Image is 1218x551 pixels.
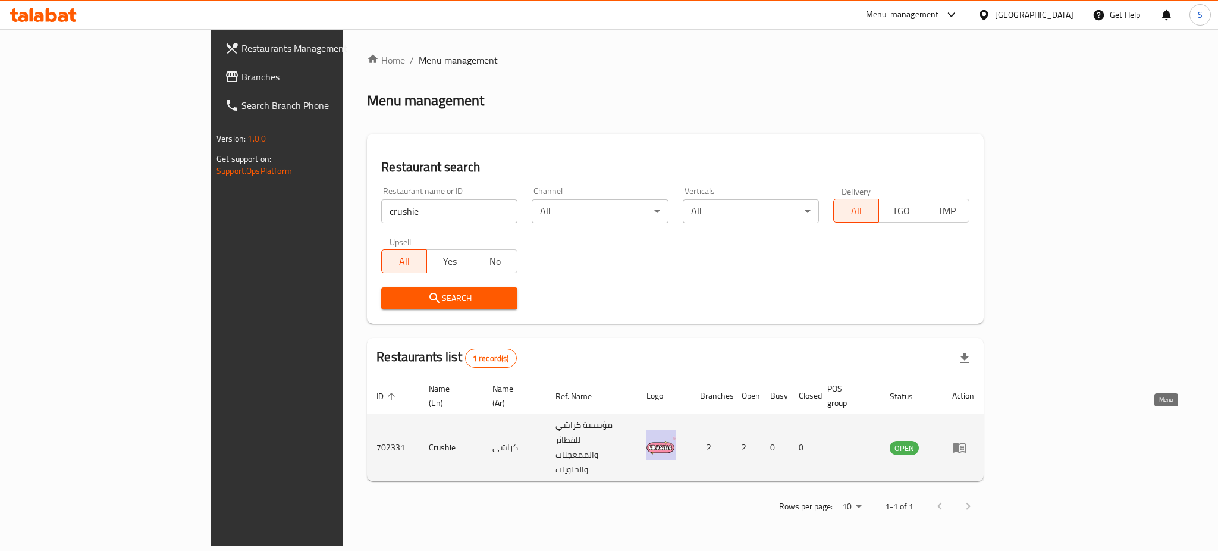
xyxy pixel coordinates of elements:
p: Rows per page: [779,499,833,514]
div: [GEOGRAPHIC_DATA] [995,8,1073,21]
span: Restaurants Management [241,41,404,55]
div: Total records count [465,349,517,368]
button: Yes [426,249,472,273]
label: Upsell [390,237,412,246]
button: TMP [924,199,969,223]
span: OPEN [890,442,919,455]
span: Search Branch Phone [241,98,404,112]
span: No [477,253,513,270]
td: 0 [789,414,818,481]
div: Rows per page: [837,498,866,516]
span: ID [376,389,399,403]
td: كراشي [483,414,546,481]
span: Branches [241,70,404,84]
span: TMP [929,202,965,220]
span: Name (En) [429,381,469,410]
h2: Restaurants list [376,348,516,368]
td: مؤسسة كراشي للفطائر والممعجنات والحلويات [546,414,637,481]
span: POS group [827,381,866,410]
th: Open [732,378,761,414]
td: 0 [761,414,789,481]
label: Delivery [842,187,871,195]
nav: breadcrumb [367,53,984,67]
button: TGO [878,199,924,223]
button: All [381,249,427,273]
p: 1-1 of 1 [885,499,913,514]
th: Action [943,378,984,414]
span: Menu management [419,53,498,67]
span: TGO [884,202,919,220]
td: 2 [690,414,732,481]
th: Branches [690,378,732,414]
h2: Menu management [367,91,484,110]
img: Crushie [646,430,676,460]
a: Branches [215,62,414,91]
span: S [1198,8,1203,21]
td: Crushie [419,414,483,481]
table: enhanced table [367,378,984,481]
button: Search [381,287,517,309]
td: 2 [732,414,761,481]
span: Get support on: [216,151,271,167]
th: Logo [637,378,690,414]
h2: Restaurant search [381,158,969,176]
div: Export file [950,344,979,372]
a: Restaurants Management [215,34,414,62]
span: Search [391,291,508,306]
span: Yes [432,253,467,270]
th: Busy [761,378,789,414]
span: All [387,253,422,270]
span: Ref. Name [555,389,607,403]
span: All [839,202,874,220]
div: Menu-management [866,8,939,22]
span: Name (Ar) [492,381,532,410]
div: All [683,199,819,223]
th: Closed [789,378,818,414]
button: All [833,199,879,223]
a: Support.OpsPlatform [216,163,292,179]
div: All [532,199,668,223]
span: Status [890,389,928,403]
span: 1.0.0 [247,131,266,146]
span: 1 record(s) [466,353,516,364]
button: No [472,249,517,273]
a: Search Branch Phone [215,91,414,120]
input: Search for restaurant name or ID.. [381,199,517,223]
span: Version: [216,131,246,146]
